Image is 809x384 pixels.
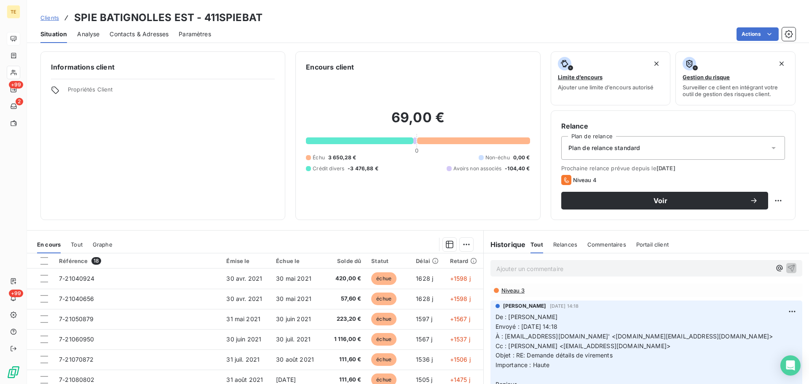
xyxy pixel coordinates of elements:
span: 7-21040656 [59,295,94,302]
span: Échu [313,154,325,161]
span: 30 avr. 2021 [226,275,262,282]
span: +1598 j [450,295,471,302]
button: Limite d’encoursAjouter une limite d’encours autorisé [551,51,671,105]
span: En cours [37,241,61,248]
span: Gestion du risque [683,74,730,81]
span: échue [371,272,396,285]
span: +1537 j [450,336,470,343]
div: Échue le [276,258,317,264]
span: Tout [71,241,83,248]
span: 30 juin 2021 [276,315,311,322]
span: 1 116,00 € [327,335,361,344]
span: 7-21050879 [59,315,94,322]
span: Importance : Haute [496,361,550,368]
span: Ajouter une limite d’encours autorisé [558,84,654,91]
span: Cc : [PERSON_NAME] <[EMAIL_ADDRESS][DOMAIN_NAME]> [496,342,670,349]
span: 18 [91,257,101,265]
span: +1506 j [450,356,471,363]
span: Plan de relance standard [568,144,640,152]
span: échue [371,293,396,305]
div: Émise le [226,258,266,264]
div: Délai [416,258,439,264]
span: 1536 j [416,356,433,363]
span: 31 août 2021 [226,376,263,383]
span: 7-21060950 [59,336,94,343]
span: Propriétés Client [68,86,275,98]
span: 30 mai 2021 [276,295,311,302]
span: 57,60 € [327,295,361,303]
img: Logo LeanPay [7,365,20,379]
span: 2 [16,98,23,105]
h6: Historique [484,239,526,250]
h2: 69,00 € [306,109,530,134]
span: -3 476,88 € [348,165,378,172]
span: À : [EMAIL_ADDRESS][DOMAIN_NAME]' <[DOMAIN_NAME][EMAIL_ADDRESS][DOMAIN_NAME]> [496,333,773,340]
span: Paramètres [179,30,211,38]
span: Limite d’encours [558,74,603,81]
span: 31 juil. 2021 [226,356,260,363]
span: 1567 j [416,336,432,343]
span: De : [PERSON_NAME] [496,313,558,320]
button: Gestion du risqueSurveiller ce client en intégrant votre outil de gestion des risques client. [675,51,796,105]
span: -104,40 € [505,165,530,172]
span: 420,00 € [327,274,361,283]
span: [DATE] 14:18 [550,303,579,309]
span: 30 mai 2021 [276,275,311,282]
span: 3 650,28 € [328,154,356,161]
span: 30 août 2021 [276,356,314,363]
span: +1598 j [450,275,471,282]
h6: Encours client [306,62,354,72]
span: [DATE] [656,165,675,172]
span: 0,00 € [513,154,530,161]
span: Contacts & Adresses [110,30,169,38]
span: échue [371,333,396,346]
span: Analyse [77,30,99,38]
button: Voir [561,192,768,209]
span: 223,20 € [327,315,361,323]
div: TE [7,5,20,19]
a: Clients [40,13,59,22]
span: échue [371,353,396,366]
span: 1597 j [416,315,432,322]
div: Référence [59,257,216,265]
span: Crédit divers [313,165,344,172]
span: 7-21070872 [59,356,94,363]
span: Situation [40,30,67,38]
span: Portail client [636,241,669,248]
span: Envoyé : [DATE] 14:18 [496,323,557,330]
span: Relances [553,241,577,248]
span: 1628 j [416,275,433,282]
div: Retard [450,258,478,264]
span: 111,60 € [327,376,361,384]
span: Non-échu [485,154,510,161]
span: 1505 j [416,376,432,383]
span: 30 juin 2021 [226,336,261,343]
div: Statut [371,258,406,264]
span: Avoirs non associés [453,165,501,172]
span: [PERSON_NAME] [503,302,546,310]
span: Commentaires [587,241,626,248]
span: Niveau 4 [573,177,597,183]
span: 7-21080802 [59,376,95,383]
span: Objet : RE: Demande détails de virements [496,352,613,359]
span: Tout [530,241,543,248]
span: +1567 j [450,315,470,322]
h6: Relance [561,121,785,131]
button: Actions [737,27,779,41]
span: Prochaine relance prévue depuis le [561,165,785,172]
h6: Informations client [51,62,275,72]
h3: SPIE BATIGNOLLES EST - 411SPIEBAT [74,10,263,25]
span: [DATE] [276,376,296,383]
span: 111,60 € [327,355,361,364]
span: 31 mai 2021 [226,315,260,322]
span: échue [371,313,396,325]
span: Voir [571,197,750,204]
span: 0 [415,147,418,154]
span: +99 [9,81,23,89]
div: Solde dû [327,258,361,264]
span: +99 [9,290,23,297]
span: +1475 j [450,376,470,383]
span: 30 avr. 2021 [226,295,262,302]
span: Niveau 3 [501,287,525,294]
span: 30 juil. 2021 [276,336,311,343]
